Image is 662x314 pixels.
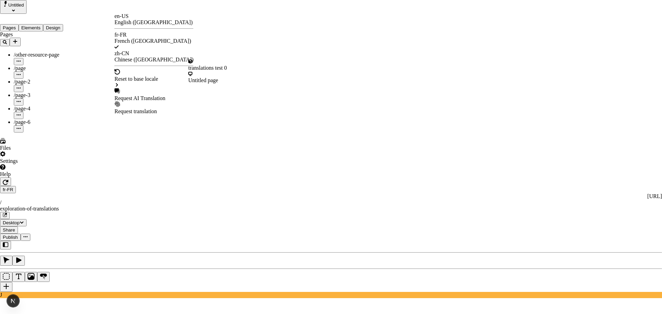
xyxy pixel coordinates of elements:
div: Untitled page [188,77,227,84]
div: Request AI Translation [114,95,193,101]
div: translations test 0 [188,65,227,71]
div: zh-CN [114,50,193,57]
div: English ([GEOGRAPHIC_DATA]) [114,19,193,26]
div: Reset to base locale [114,76,193,82]
p: Cookie Test Route [3,6,101,12]
div: fr-FR [114,32,193,38]
div: French ([GEOGRAPHIC_DATA]) [114,38,193,44]
div: Request translation [114,108,193,115]
div: en-US [114,13,193,19]
div: Chinese ([GEOGRAPHIC_DATA]) [114,57,193,63]
div: Open locale picker [114,13,193,115]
